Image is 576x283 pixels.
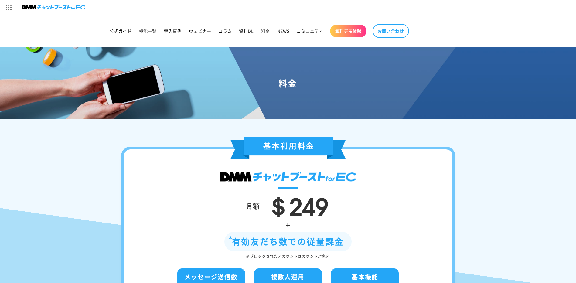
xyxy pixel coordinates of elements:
img: チャットブーストforEC [22,3,85,12]
span: NEWS [277,28,289,34]
span: 料金 [261,28,270,34]
span: 導入事例 [164,28,182,34]
a: 料金 [257,25,274,37]
span: 無料デモ体験 [335,28,362,34]
h1: 料金 [7,78,569,89]
a: コミュニティ [293,25,327,37]
a: 資料DL [235,25,257,37]
a: お問い合わせ [373,24,409,38]
span: ＄249 [266,187,329,223]
div: ※ブロックされたアカウントはカウント対象外 [142,253,434,260]
span: お問い合わせ [377,28,404,34]
div: + [142,218,434,231]
img: 基本利用料金 [230,137,346,159]
a: 機能一覧 [135,25,160,37]
span: 公式ガイド [110,28,132,34]
a: NEWS [274,25,293,37]
div: 有効友だち数での従量課金 [224,232,352,251]
img: サービス [1,1,16,14]
span: コラム [218,28,232,34]
a: ウェビナー [185,25,215,37]
a: 無料デモ体験 [330,25,366,37]
span: 資料DL [239,28,254,34]
span: ウェビナー [189,28,211,34]
span: コミュニティ [297,28,323,34]
span: 機能一覧 [139,28,157,34]
a: コラム [215,25,235,37]
div: 月額 [246,200,260,212]
img: DMMチャットブースト [220,172,356,182]
a: 公式ガイド [106,25,135,37]
a: 導入事例 [160,25,185,37]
